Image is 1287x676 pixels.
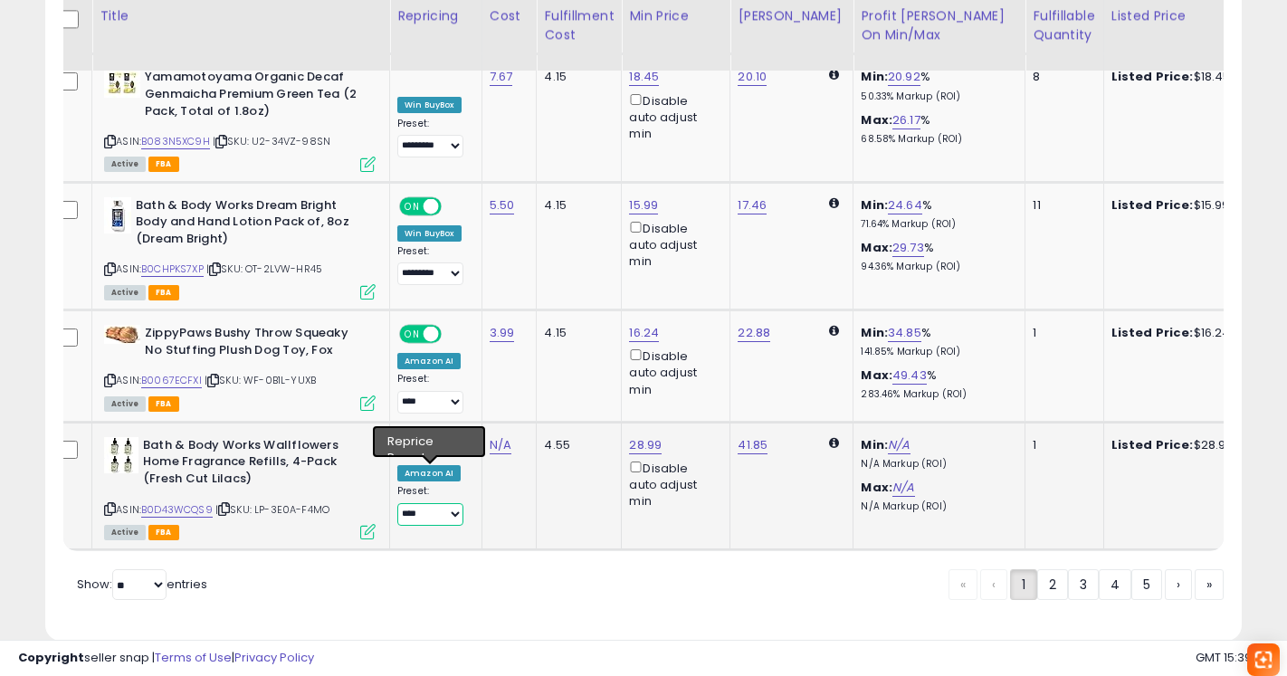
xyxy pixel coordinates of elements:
span: OFF [439,327,468,342]
div: 1 [1033,437,1089,453]
div: Disable auto adjust min [629,218,716,271]
div: Win BuyBox [397,97,462,113]
a: 3 [1068,569,1099,600]
b: Bath & Body Works Dream Bright Body and Hand Lotion Pack of, 8oz (Dream Bright) [136,197,356,252]
a: 20.10 [738,68,767,86]
a: 22.88 [738,324,770,342]
p: 50.33% Markup (ROI) [861,90,1011,103]
a: N/A [490,436,511,454]
p: N/A Markup (ROI) [861,500,1011,513]
div: [PERSON_NAME] [738,6,845,25]
b: Bath & Body Works Wallflowers Home Fragrance Refills, 4-Pack (Fresh Cut Lilacs) [143,437,363,492]
b: Min: [861,436,888,453]
div: Amazon AI [397,353,461,369]
div: Title [100,6,382,25]
a: 29.73 [892,239,924,257]
div: ASIN: [104,437,376,538]
p: 283.46% Markup (ROI) [861,388,1011,401]
span: FBA [148,285,179,300]
span: › [1177,576,1180,594]
div: 1 [1033,325,1089,341]
a: B0067ECFXI [141,373,202,388]
img: 41y5SUUwXBL._SL40_.jpg [104,69,140,98]
a: B0D43WCQS9 [141,502,213,518]
div: Win BuyBox [397,225,462,242]
div: Preset: [397,485,468,526]
a: 15.99 [629,196,658,214]
span: All listings currently available for purchase on Amazon [104,525,146,540]
a: 26.17 [892,111,920,129]
div: ASIN: [104,197,376,298]
div: $15.99 [1111,197,1262,214]
a: 1 [1010,569,1037,600]
a: 18.45 [629,68,659,86]
div: Cost [490,6,529,25]
p: N/A Markup (ROI) [861,458,1011,471]
a: 4 [1099,569,1131,600]
b: Max: [861,239,892,256]
span: ON [401,198,424,214]
div: % [861,112,1011,146]
span: Show: entries [77,576,207,593]
a: 41.85 [738,436,767,454]
a: 16.24 [629,324,659,342]
span: FBA [148,396,179,412]
a: 17.46 [738,196,767,214]
a: 20.92 [888,68,920,86]
b: Listed Price: [1111,436,1194,453]
span: » [1206,576,1212,594]
img: 41k+Rp5hsrL._SL40_.jpg [104,437,138,473]
div: Profit [PERSON_NAME] on Min/Max [861,6,1017,44]
a: B083N5XC9H [141,134,210,149]
b: ZippyPaws Bushy Throw Squeaky No Stuffing Plush Dog Toy, Fox [145,325,365,363]
p: 71.64% Markup (ROI) [861,218,1011,231]
a: 3.99 [490,324,515,342]
span: | SKU: WF-0B1L-YUXB [205,373,316,387]
a: 34.85 [888,324,921,342]
div: % [861,197,1011,231]
div: Fulfillment Cost [544,6,614,44]
div: 8 [1033,69,1089,85]
div: 4.55 [544,437,607,453]
div: $18.45 [1111,69,1262,85]
b: Max: [861,479,892,496]
div: Disable auto adjust min [629,90,716,143]
div: 4.15 [544,197,607,214]
div: Repricing [397,6,474,25]
a: 49.43 [892,367,927,385]
span: ON [401,327,424,342]
div: ASIN: [104,325,376,409]
p: 94.36% Markup (ROI) [861,261,1011,273]
div: $16.24 [1111,325,1262,341]
span: | SKU: LP-3E0A-F4MO [215,502,329,517]
div: 4.15 [544,69,607,85]
div: Preset: [397,118,468,158]
div: ASIN: [104,69,376,169]
a: 7.67 [490,68,513,86]
b: Listed Price: [1111,324,1194,341]
div: 4.15 [544,325,607,341]
a: 28.99 [629,436,662,454]
span: 2025-10-10 15:39 GMT [1196,649,1269,666]
span: ON [401,438,424,453]
a: 5.50 [490,196,515,214]
div: % [861,367,1011,401]
a: 2 [1037,569,1068,600]
img: 31wP0xQ6kuL._SL40_.jpg [104,197,131,233]
a: B0CHPKS7XP [141,262,204,277]
img: 41TEeEf0AOL._SL40_.jpg [104,325,140,344]
span: OFF [439,438,468,453]
span: OFF [439,198,468,214]
b: Max: [861,367,892,384]
a: 24.64 [888,196,922,214]
b: Min: [861,68,888,85]
b: Yamamotoyama Organic Decaf Genmaicha Premium Green Tea (2 Pack, Total of 1.8oz) [145,69,365,124]
span: FBA [148,525,179,540]
div: Disable auto adjust min [629,346,716,398]
div: Fulfillable Quantity [1033,6,1095,44]
b: Min: [861,324,888,341]
div: seller snap | | [18,650,314,667]
div: 11 [1033,197,1089,214]
span: All listings currently available for purchase on Amazon [104,396,146,412]
b: Listed Price: [1111,196,1194,214]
